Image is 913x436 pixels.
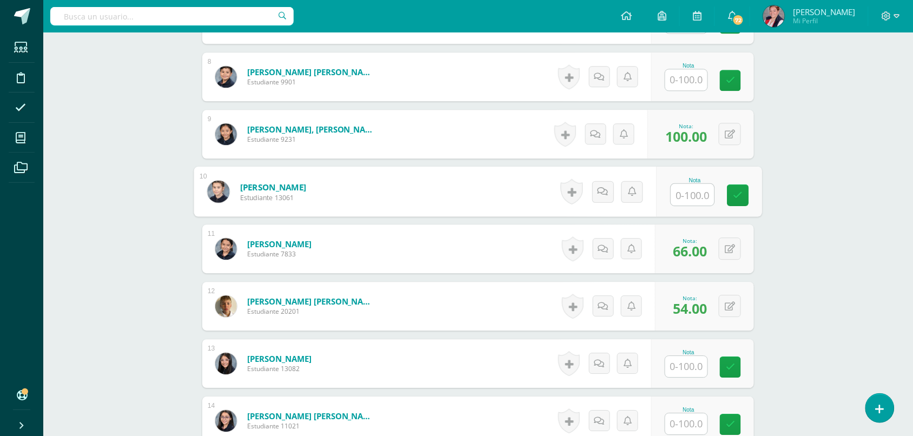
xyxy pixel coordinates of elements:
[247,307,377,316] span: Estudiante 20201
[240,181,307,193] a: [PERSON_NAME]
[671,184,714,206] input: 0-100.0
[665,63,712,69] div: Nota
[215,295,237,317] img: c066c8a8f1ae2e901c862a2577264ed8.png
[665,407,712,413] div: Nota
[247,296,377,307] a: [PERSON_NAME] [PERSON_NAME]
[247,239,312,249] a: [PERSON_NAME]
[673,242,707,260] span: 66.00
[247,67,377,77] a: [PERSON_NAME] [PERSON_NAME]
[215,123,237,145] img: df02b73ab587ee189fbc78a4dc826394.png
[215,66,237,88] img: bd3d107be101603cc5b2b9c40c1355b7.png
[247,411,377,421] a: [PERSON_NAME] [PERSON_NAME]
[50,7,294,25] input: Busca un usuario...
[665,356,707,377] input: 0-100.0
[671,177,720,183] div: Nota
[673,299,707,318] span: 54.00
[665,349,712,355] div: Nota
[247,364,312,373] span: Estudiante 13082
[215,410,237,432] img: 0a1a8d75089ed1191ddb7a177b79b563.png
[215,353,237,374] img: 152ebba61115f13766b8cf6940615ceb.png
[247,421,377,431] span: Estudiante 11021
[240,193,307,202] span: Estudiante 13061
[665,122,707,130] div: Nota:
[673,237,707,245] div: Nota:
[247,249,312,259] span: Estudiante 7833
[665,413,707,434] input: 0-100.0
[793,6,855,17] span: [PERSON_NAME]
[665,69,707,90] input: 0-100.0
[215,238,237,260] img: f6315e36870c8318e42a1ddf3aa59cfd.png
[665,127,707,146] span: 100.00
[673,294,707,302] div: Nota:
[207,180,229,202] img: 081145b9716ebadc1e83d0dc37ef4228.png
[247,77,377,87] span: Estudiante 9901
[247,135,377,144] span: Estudiante 9231
[247,353,312,364] a: [PERSON_NAME]
[247,124,377,135] a: [PERSON_NAME], [PERSON_NAME]
[732,14,744,26] span: 72
[793,16,855,25] span: Mi Perfil
[763,5,785,27] img: b642a002b92f01e9ab70c74b6c3c30d5.png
